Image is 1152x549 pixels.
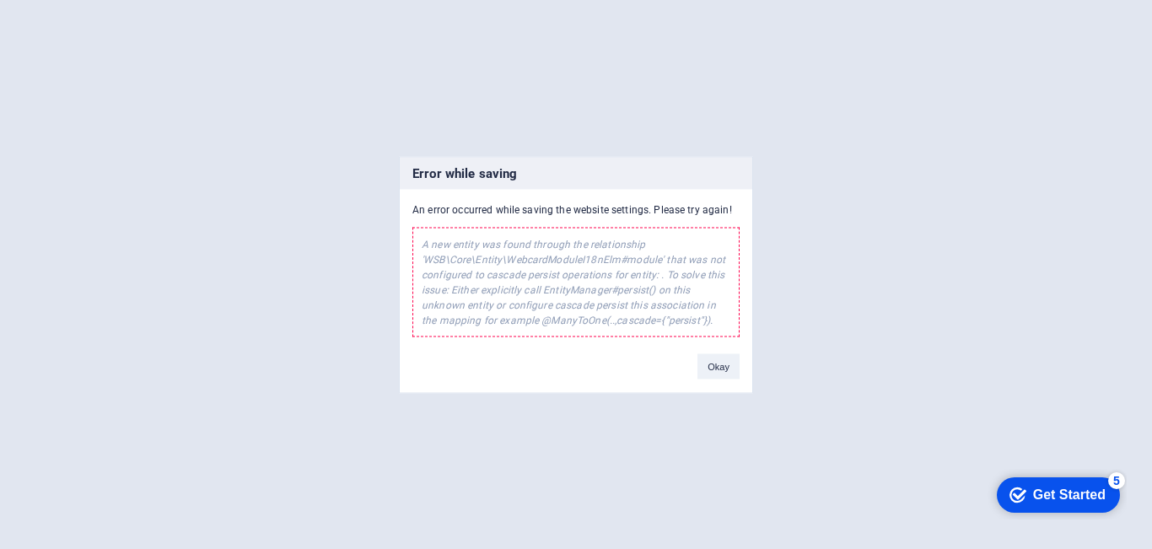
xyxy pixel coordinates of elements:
[412,227,740,336] div: A new entity was found through the relationship 'WSB\Core\Entity\WebcardModuleI18nElm#module' tha...
[400,189,752,336] div: An error occurred while saving the website settings. Please try again!
[49,19,121,34] div: Get Started
[124,3,141,20] div: 5
[13,8,136,44] div: Get Started 5 items remaining, 0% complete
[697,353,740,379] button: Okay
[400,157,752,189] h3: Error while saving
